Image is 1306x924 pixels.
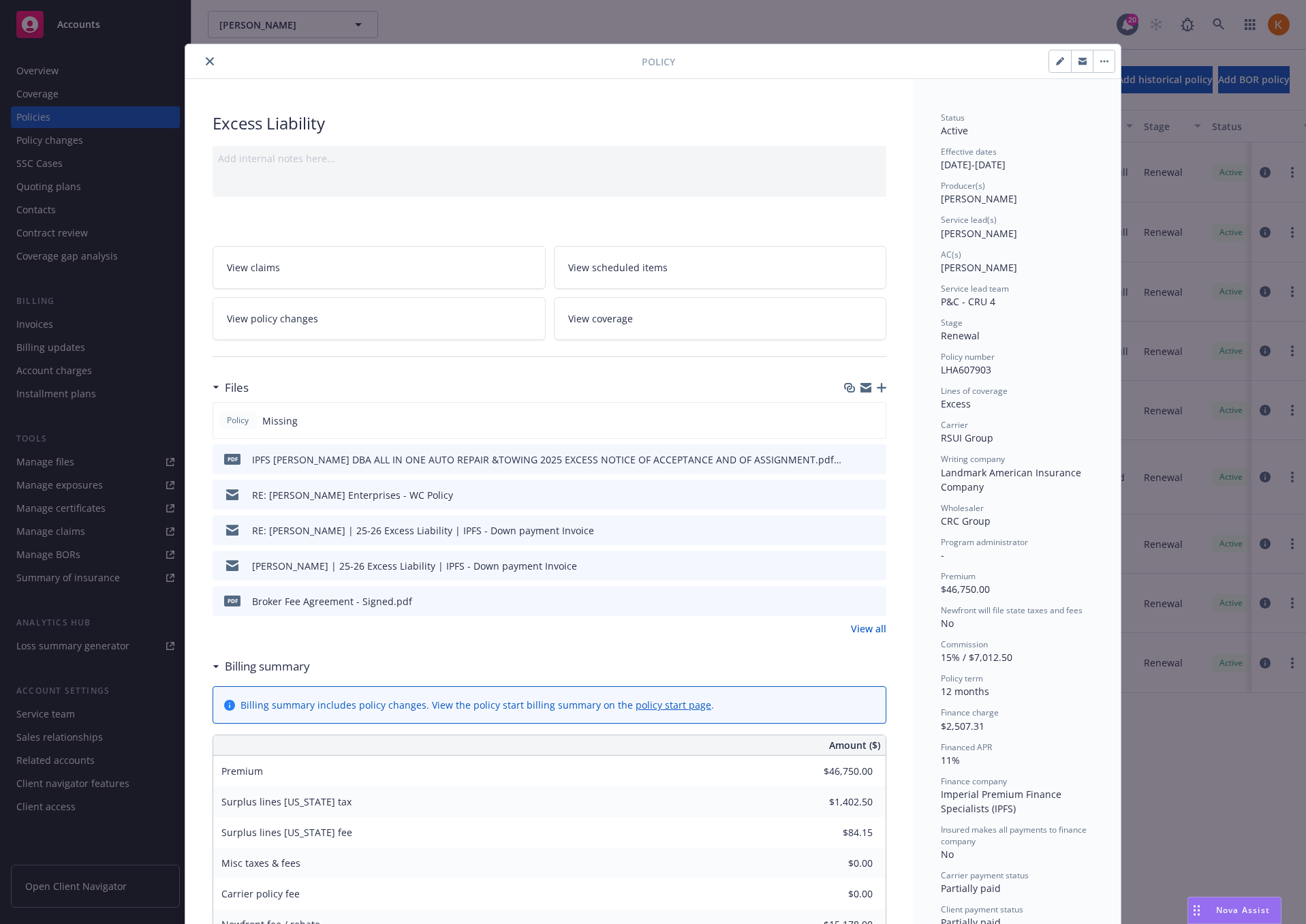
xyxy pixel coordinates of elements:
[941,329,980,342] span: Renewal
[252,488,453,502] div: RE: [PERSON_NAME] Enterprises - WC Policy
[829,738,880,752] span: Amount ($)
[554,246,887,289] a: View scheduled items
[941,514,991,527] span: CRC Group
[1216,904,1270,916] span: Nova Assist
[202,53,218,70] button: close
[252,559,577,573] div: [PERSON_NAME] | 25-26 Excess Liability | IPFS - Down payment Invoice
[941,848,954,861] span: No
[213,112,886,135] div: Excess Liability
[941,604,1083,616] span: Newfront will file state taxes and fees
[847,594,858,609] button: download file
[221,887,300,900] span: Carrier policy fee
[941,124,968,137] span: Active
[221,765,263,777] span: Premium
[221,826,352,839] span: Surplus lines [US_STATE] fee
[642,55,675,69] span: Policy
[221,795,352,808] span: Surplus lines [US_STATE] tax
[1187,897,1281,924] button: Nova Assist
[941,707,999,718] span: Finance charge
[792,884,881,904] input: 0.00
[941,385,1008,397] span: Lines of coverage
[941,754,960,767] span: 11%
[252,523,594,538] div: RE: [PERSON_NAME] | 25-26 Excess Liability | IPFS - Down payment Invoice
[554,297,887,340] a: View coverage
[941,214,997,226] span: Service lead(s)
[568,311,633,326] span: View coverage
[636,698,711,711] a: policy start page
[941,536,1028,548] span: Program administrator
[941,146,997,157] span: Effective dates
[941,583,990,596] span: $46,750.00
[941,146,1093,172] div: [DATE] - [DATE]
[227,260,280,275] span: View claims
[941,720,984,733] span: $2,507.31
[240,698,714,712] div: Billing summary includes policy changes. View the policy start billing summary on the .
[941,617,954,630] span: No
[941,261,1017,274] span: [PERSON_NAME]
[792,792,881,812] input: 0.00
[213,246,546,289] a: View claims
[262,414,298,428] span: Missing
[941,351,995,363] span: Policy number
[941,549,944,561] span: -
[941,651,1012,664] span: 15% / $7,012.50
[941,788,1064,815] span: Imperial Premium Finance Specialists (IPFS)
[847,488,858,502] button: download file
[213,658,310,675] div: Billing summary
[869,488,881,502] button: preview file
[792,761,881,782] input: 0.00
[213,379,249,397] div: Files
[227,311,318,326] span: View policy changes
[847,559,858,573] button: download file
[869,523,881,538] button: preview file
[869,594,881,609] button: preview file
[941,397,971,410] span: Excess
[941,363,991,376] span: LHA607903
[941,741,992,753] span: Financed APR
[941,453,1005,465] span: Writing company
[869,559,881,573] button: preview file
[941,502,984,514] span: Wholesaler
[851,621,886,636] a: View all
[224,596,240,606] span: pdf
[213,297,546,340] a: View policy changes
[941,180,985,191] span: Producer(s)
[941,869,1029,881] span: Carrier payment status
[941,638,988,650] span: Commission
[941,192,1017,205] span: [PERSON_NAME]
[568,260,668,275] span: View scheduled items
[941,685,989,698] span: 12 months
[941,775,1007,787] span: Finance company
[941,295,995,308] span: P&C - CRU 4
[252,594,412,609] div: Broker Fee Agreement - Signed.pdf
[941,227,1017,240] span: [PERSON_NAME]
[221,857,300,869] span: Misc taxes & fees
[224,454,240,464] span: pdf
[941,570,976,582] span: Premium
[941,673,983,684] span: Policy term
[941,882,1001,895] span: Partially paid
[941,904,1023,915] span: Client payment status
[1188,897,1205,923] div: Drag to move
[847,452,858,467] button: download file
[941,466,1084,493] span: Landmark American Insurance Company
[218,151,881,166] div: Add internal notes here...
[252,452,841,467] div: IPFS [PERSON_NAME] DBA ALL IN ONE AUTO REPAIR &TOWING 2025 EXCESS NOTICE OF ACCEPTANCE AND OF ASS...
[941,824,1093,847] span: Insured makes all payments to finance company
[847,523,858,538] button: download file
[941,317,963,328] span: Stage
[225,379,249,397] h3: Files
[792,822,881,843] input: 0.00
[941,112,965,123] span: Status
[941,419,968,431] span: Carrier
[941,249,961,260] span: AC(s)
[941,431,993,444] span: RSUI Group
[941,283,1009,294] span: Service lead team
[224,414,251,427] span: Policy
[225,658,310,675] h3: Billing summary
[792,853,881,874] input: 0.00
[869,452,881,467] button: preview file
